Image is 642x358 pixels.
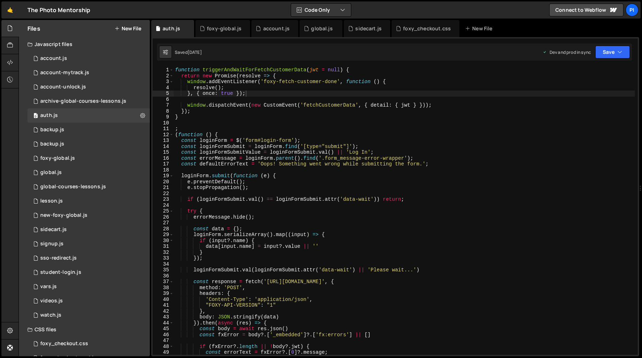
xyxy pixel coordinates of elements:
[40,84,86,90] div: account-unlock.js
[27,237,150,251] div: 13533/35364.js
[542,49,591,55] div: Dev and prod in sync
[153,320,174,326] div: 44
[153,238,174,244] div: 30
[153,349,174,356] div: 49
[40,127,64,133] div: backup.js
[403,25,451,32] div: foxy_checkout.css
[27,80,150,94] div: 13533/41206.js
[27,66,150,80] div: 13533/38628.js
[153,308,174,314] div: 42
[175,49,202,55] div: Saved
[27,94,150,108] div: 13533/43968.js
[153,161,174,167] div: 17
[40,141,64,147] div: backup.js
[27,251,150,265] div: 13533/47004.js
[153,208,174,214] div: 25
[153,244,174,250] div: 31
[153,226,174,232] div: 28
[291,4,351,16] button: Code Only
[153,297,174,303] div: 40
[153,344,174,350] div: 48
[153,126,174,132] div: 11
[153,285,174,291] div: 38
[40,312,61,318] div: watch.js
[34,113,38,119] span: 0
[40,298,63,304] div: videos.js
[153,279,174,285] div: 37
[153,173,174,179] div: 19
[40,241,63,247] div: signup.js
[40,55,67,62] div: account.js
[27,294,150,308] div: 13533/42246.js
[19,322,150,337] div: CSS files
[40,98,126,104] div: archive-global-courses-lessons.js
[595,46,630,58] button: Save
[27,25,40,32] h2: Files
[153,261,174,267] div: 34
[27,208,150,223] div: 13533/40053.js
[153,102,174,108] div: 7
[27,223,150,237] div: 13533/43446.js
[27,165,150,180] div: 13533/39483.js
[153,326,174,332] div: 45
[153,220,174,226] div: 27
[263,25,290,32] div: account.js
[153,232,174,238] div: 29
[27,265,150,280] div: 13533/46953.js
[153,79,174,85] div: 3
[153,332,174,338] div: 46
[153,85,174,91] div: 4
[27,194,150,208] div: 13533/35472.js
[153,97,174,103] div: 6
[27,123,150,137] div: 13533/45031.js
[153,67,174,73] div: 1
[153,302,174,308] div: 41
[1,1,19,19] a: 🤙
[27,51,150,66] div: 13533/34220.js
[40,198,63,204] div: lesson.js
[40,226,67,233] div: sidecart.js
[40,255,77,261] div: sso-redirect.js
[40,155,75,162] div: foxy-global.js
[153,191,174,197] div: 22
[40,70,89,76] div: account-mytrack.js
[114,26,141,31] button: New File
[549,4,623,16] a: Connect to Webflow
[153,91,174,97] div: 5
[153,155,174,162] div: 16
[311,25,332,32] div: global.js
[153,267,174,273] div: 35
[40,212,87,219] div: new-foxy-global.js
[153,167,174,173] div: 18
[188,49,202,55] div: [DATE]
[153,144,174,150] div: 14
[27,137,150,151] div: 13533/45030.js
[19,37,150,51] div: Javascript files
[40,269,81,276] div: student-login.js
[153,314,174,320] div: 43
[27,280,150,294] div: 13533/38978.js
[153,138,174,144] div: 13
[27,6,90,14] div: The Photo Mentorship
[27,108,150,123] div: 13533/34034.js
[40,283,57,290] div: vars.js
[153,132,174,138] div: 12
[153,338,174,344] div: 47
[40,169,62,176] div: global.js
[153,203,174,209] div: 24
[153,179,174,185] div: 20
[153,120,174,126] div: 10
[27,180,150,194] div: 13533/35292.js
[465,25,495,32] div: New File
[207,25,241,32] div: foxy-global.js
[153,250,174,256] div: 32
[27,308,150,322] div: 13533/38527.js
[153,291,174,297] div: 39
[153,196,174,203] div: 23
[626,4,638,16] a: Pi
[163,25,180,32] div: auth.js
[27,337,150,351] div: 13533/38507.css
[153,73,174,79] div: 2
[153,185,174,191] div: 21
